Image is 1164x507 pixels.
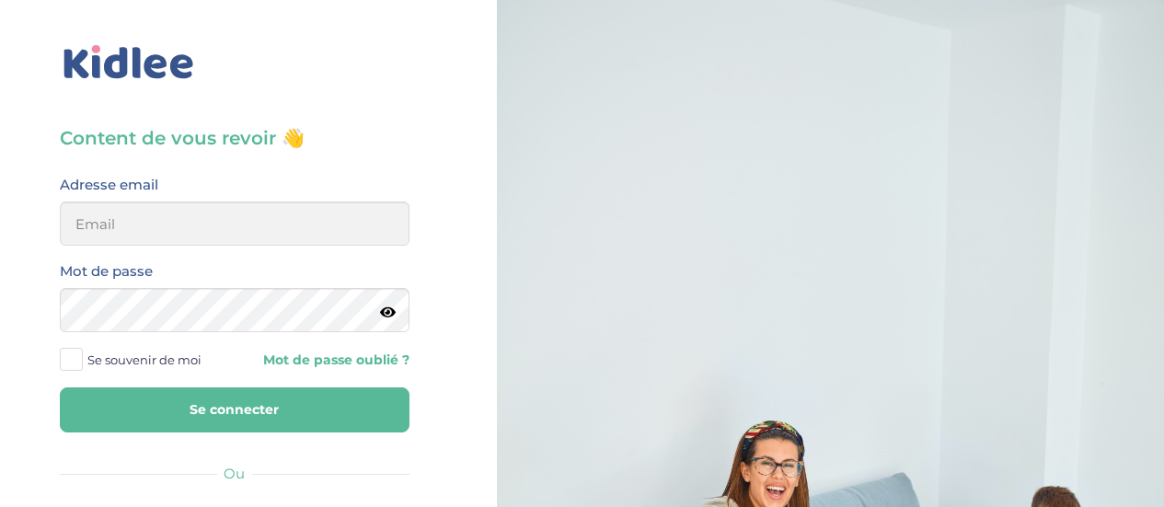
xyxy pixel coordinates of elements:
label: Adresse email [60,173,158,197]
span: Ou [224,465,245,482]
button: Se connecter [60,387,409,432]
input: Email [60,202,409,246]
label: Mot de passe [60,259,153,283]
h3: Content de vous revoir 👋 [60,125,409,151]
span: Se souvenir de moi [87,348,202,372]
a: Mot de passe oublié ? [248,351,409,369]
img: logo_kidlee_bleu [60,41,198,84]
